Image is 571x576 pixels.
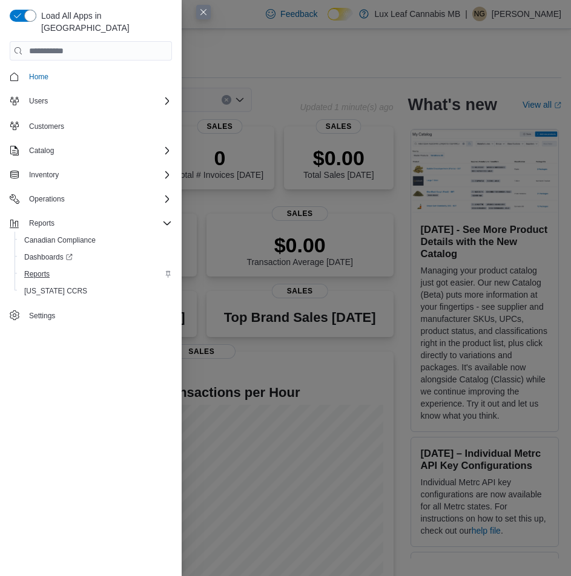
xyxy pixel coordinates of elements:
button: [US_STATE] CCRS [15,283,177,299]
a: Home [24,70,53,84]
span: Inventory [29,170,59,180]
span: Dashboards [24,252,73,262]
span: Dashboards [19,250,172,264]
span: Users [24,94,172,108]
button: Users [5,93,177,110]
a: Dashboards [15,249,177,266]
span: Catalog [24,143,172,158]
span: Home [29,72,48,82]
span: Reports [19,267,172,281]
button: Inventory [5,166,177,183]
button: Reports [24,216,59,231]
span: Customers [24,118,172,133]
button: Home [5,68,177,85]
span: Operations [24,192,172,206]
button: Catalog [24,143,59,158]
span: Settings [29,311,55,321]
button: Operations [24,192,70,206]
span: Canadian Compliance [24,235,96,245]
span: Reports [24,269,50,279]
a: Canadian Compliance [19,233,101,247]
span: Catalog [29,146,54,155]
span: Operations [29,194,65,204]
nav: Complex example [10,63,172,327]
button: Catalog [5,142,177,159]
a: Dashboards [19,250,78,264]
button: Reports [15,266,177,283]
span: Home [24,69,172,84]
a: Reports [19,267,54,281]
button: Close this dialog [196,5,211,19]
button: Settings [5,307,177,324]
span: Reports [24,216,172,231]
button: Customers [5,117,177,134]
span: [US_STATE] CCRS [24,286,87,296]
span: Inventory [24,168,172,182]
a: [US_STATE] CCRS [19,284,92,298]
a: Customers [24,119,69,134]
button: Users [24,94,53,108]
span: Users [29,96,48,106]
button: Inventory [24,168,64,182]
span: Settings [24,308,172,323]
span: Customers [29,122,64,131]
span: Washington CCRS [19,284,172,298]
button: Canadian Compliance [15,232,177,249]
span: Reports [29,218,54,228]
span: Load All Apps in [GEOGRAPHIC_DATA] [36,10,172,34]
button: Reports [5,215,177,232]
a: Settings [24,309,60,323]
button: Operations [5,191,177,208]
span: Canadian Compliance [19,233,172,247]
